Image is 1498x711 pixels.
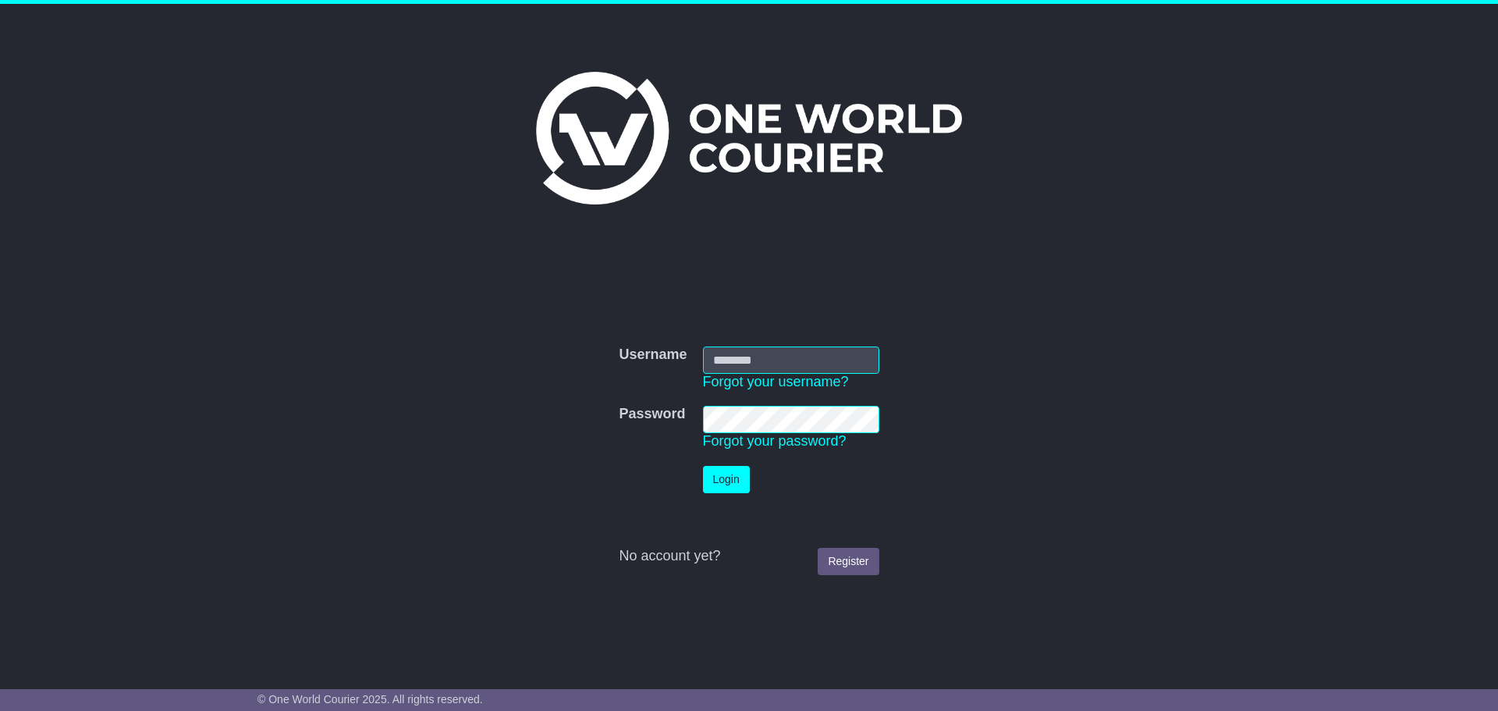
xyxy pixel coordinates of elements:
a: Forgot your password? [703,433,847,449]
label: Password [619,406,685,423]
label: Username [619,347,687,364]
img: One World [536,72,962,204]
button: Login [703,466,750,493]
div: No account yet? [619,548,879,565]
a: Register [818,548,879,575]
span: © One World Courier 2025. All rights reserved. [257,693,483,706]
a: Forgot your username? [703,374,849,389]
